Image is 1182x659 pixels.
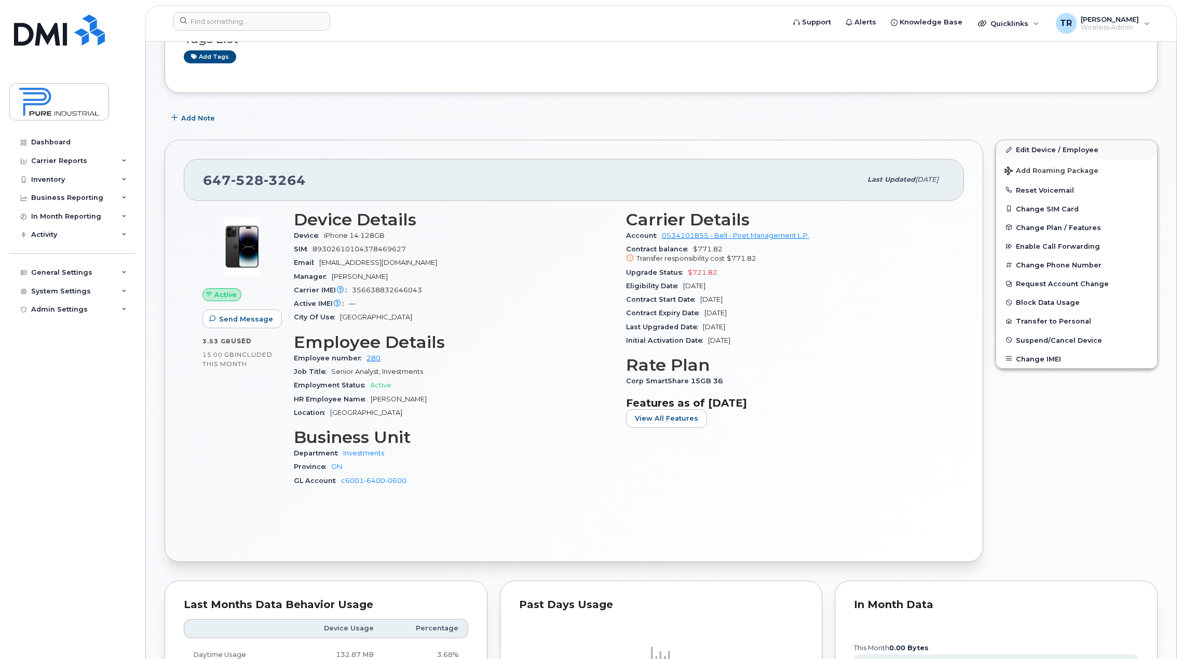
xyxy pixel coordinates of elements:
[688,268,717,276] span: $721.82
[294,463,331,470] span: Province
[294,210,614,229] h3: Device Details
[202,310,282,328] button: Send Message
[971,13,1047,34] div: Quicklinks
[996,349,1157,368] button: Change IMEI
[626,245,693,253] span: Contract balance
[294,477,341,485] span: GL Account
[996,312,1157,330] button: Transfer to Personal
[626,409,707,428] button: View All Features
[184,50,236,63] a: Add tags
[343,449,384,457] a: Investments
[900,17,962,28] span: Knowledge Base
[915,176,939,183] span: [DATE]
[626,377,728,385] span: Corp SmartShare 15GB 36
[626,268,688,276] span: Upgrade Status
[853,644,929,652] text: this month
[996,218,1157,237] button: Change Plan / Features
[683,282,705,290] span: [DATE]
[1049,13,1157,34] div: Tashiur Rahman
[704,309,727,317] span: [DATE]
[331,463,342,470] a: ON
[802,17,831,28] span: Support
[294,333,614,352] h3: Employee Details
[635,413,698,423] span: View All Features
[341,477,406,485] a: c6001-6400-0600
[1016,336,1102,344] span: Suspend/Cancel Device
[319,259,437,266] span: [EMAIL_ADDRESS][DOMAIN_NAME]
[996,181,1157,199] button: Reset Voicemail
[294,286,352,294] span: Carrier IMEI
[996,199,1157,218] button: Change SIM Card
[662,232,809,239] a: 0534101855 - Bell - Piret Management L.P.
[1016,223,1101,231] span: Change Plan / Features
[294,381,370,389] span: Employment Status
[838,12,884,33] a: Alerts
[626,323,703,331] span: Last Upgraded Date
[990,19,1028,28] span: Quicklinks
[626,309,704,317] span: Contract Expiry Date
[867,176,915,183] span: Last updated
[889,644,929,652] tspan: 0.00 Bytes
[996,274,1157,293] button: Request Account Change
[202,351,273,368] span: included this month
[626,210,946,229] h3: Carrier Details
[700,295,723,303] span: [DATE]
[636,254,725,262] span: Transfer responsibility cost
[1081,23,1139,32] span: Wireless Admin
[294,428,614,447] h3: Business Unit
[727,254,756,262] span: $771.82
[294,232,324,239] span: Device
[996,255,1157,274] button: Change Phone Number
[1004,167,1098,177] span: Add Roaming Package
[626,397,946,409] h3: Features as of [DATE]
[203,172,306,188] span: 647
[294,273,332,280] span: Manager
[884,12,970,33] a: Knowledge Base
[349,300,356,307] span: —
[1081,15,1139,23] span: [PERSON_NAME]
[294,300,349,307] span: Active IMEI
[231,172,264,188] span: 528
[202,338,231,345] span: 3.53 GB
[383,619,468,638] th: Percentage
[1060,17,1072,30] span: TR
[294,259,319,266] span: Email
[708,337,730,344] span: [DATE]
[184,33,1138,46] h3: Tags List
[626,295,700,303] span: Contract Start Date
[626,282,683,290] span: Eligibility Date
[996,140,1157,159] a: Edit Device / Employee
[294,449,343,457] span: Department
[173,12,330,31] input: Find something...
[1016,243,1100,250] span: Enable Call Forwarding
[996,331,1157,349] button: Suspend/Cancel Device
[854,600,1138,610] div: In Month Data
[294,313,340,321] span: City Of Use
[324,232,385,239] span: iPhone 14 128GB
[211,216,273,278] img: image20231002-3703462-njx0qo.jpeg
[331,368,423,375] span: Senior Analyst, Investments
[165,109,224,127] button: Add Note
[626,337,708,344] span: Initial Activation Date
[294,245,313,253] span: SIM
[231,337,252,345] span: used
[181,113,215,123] span: Add Note
[288,619,383,638] th: Device Usage
[370,381,391,389] span: Active
[313,245,406,253] span: 89302610104378469627
[340,313,412,321] span: [GEOGRAPHIC_DATA]
[996,159,1157,181] button: Add Roaming Package
[366,354,381,362] a: 280
[294,409,330,416] span: Location
[264,172,306,188] span: 3264
[626,356,946,374] h3: Rate Plan
[294,354,366,362] span: Employee number
[294,395,371,403] span: HR Employee Name
[330,409,402,416] span: [GEOGRAPHIC_DATA]
[294,368,331,375] span: Job Title
[332,273,388,280] span: [PERSON_NAME]
[219,314,273,324] span: Send Message
[626,245,946,264] span: $771.82
[996,293,1157,312] button: Block Data Usage
[703,323,725,331] span: [DATE]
